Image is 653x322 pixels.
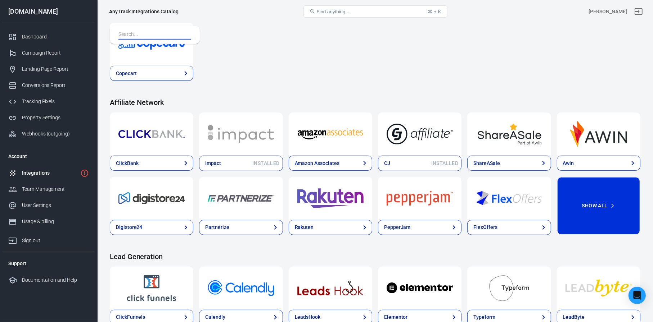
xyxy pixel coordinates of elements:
[110,112,193,156] a: ClickBank
[116,224,142,231] div: Digistore24
[22,65,89,73] div: Landing Page Report
[467,112,551,156] a: ShareASale
[3,197,95,213] a: User Settings
[378,177,461,220] a: PepperJam
[384,160,390,167] div: CJ
[109,8,179,15] div: AnyTrack Integrations Catalog
[22,98,89,105] div: Tracking Pixels
[563,160,574,167] div: Awin
[289,220,372,235] a: Rakuten
[3,148,95,165] li: Account
[22,130,89,138] div: Webhooks (outgoing)
[473,160,500,167] div: ShareASale
[22,237,89,244] div: Sign out
[387,121,453,147] img: CJ
[110,267,193,310] a: ClickFunnels
[467,220,551,235] a: FlexOffers
[295,160,339,167] div: Amazon Associates
[110,66,193,81] a: Copecart
[295,224,314,231] div: Rakuten
[3,213,95,230] a: Usage & billing
[557,156,640,171] a: Awin
[317,9,350,14] span: Find anything...
[3,165,95,181] a: Integrations
[22,114,89,121] div: Property Settings
[476,121,542,147] img: ShareASale
[467,156,551,171] a: ShareASale
[118,121,185,147] img: ClickBank
[297,185,364,211] img: Rakuten
[557,267,640,310] a: LeadByte
[629,287,646,304] div: Open Intercom Messenger
[110,98,640,107] h4: Affiliate Network
[22,185,89,193] div: Team Management
[22,49,89,57] div: Campaign Report
[384,224,411,231] div: PepperJam
[566,121,632,147] img: Awin
[110,252,640,261] h4: Lead Generation
[199,267,283,310] a: Calendly
[116,160,139,167] div: ClickBank
[3,93,95,110] a: Tracking Pixels
[199,220,283,235] a: Partnerize
[467,177,551,220] a: FlexOffers
[205,160,221,167] div: Impact
[3,61,95,77] a: Landing Page Report
[252,159,280,168] span: Installed
[387,185,453,211] img: PepperJam
[118,185,185,211] img: Digistore24
[118,30,188,40] input: Search...
[557,112,640,156] a: Awin
[199,112,283,156] a: Impact
[22,169,77,177] div: Integrations
[3,110,95,126] a: Property Settings
[289,267,372,310] a: LeadsHook
[476,275,542,301] img: Typeform
[563,313,585,321] div: LeadByte
[557,177,640,235] button: Show All
[630,3,647,20] a: Sign out
[110,156,193,171] a: ClickBank
[3,77,95,93] a: Conversions Report
[303,5,447,18] button: Find anything...⌘ + K
[297,275,364,301] img: LeadsHook
[22,82,89,89] div: Conversions Report
[387,275,453,301] img: Elementor
[205,313,225,321] div: Calendly
[378,220,461,235] a: PepperJam
[428,9,441,14] div: ⌘ + K
[208,275,274,301] img: Calendly
[289,177,372,220] a: Rakuten
[589,8,627,15] div: Account id: UQweojfB
[295,313,321,321] div: LeadsHook
[378,112,461,156] a: CJ
[22,202,89,209] div: User Settings
[297,121,364,147] img: Amazon Associates
[22,33,89,41] div: Dashboard
[208,121,274,147] img: Impact
[208,185,274,211] img: Partnerize
[431,159,459,168] span: Installed
[199,177,283,220] a: Partnerize
[22,276,89,284] div: Documentation and Help
[384,313,408,321] div: Elementor
[566,275,632,301] img: LeadByte
[205,224,229,231] div: Partnerize
[3,45,95,61] a: Campaign Report
[289,156,372,171] a: Amazon Associates
[110,177,193,220] a: Digistore24
[118,31,185,57] img: Copecart
[199,156,283,171] a: ImpactInstalled
[289,112,372,156] a: Amazon Associates
[378,267,461,310] a: Elementor
[3,29,95,45] a: Dashboard
[476,185,542,211] img: FlexOffers
[473,224,497,231] div: FlexOffers
[3,126,95,142] a: Webhooks (outgoing)
[3,181,95,197] a: Team Management
[3,8,95,15] div: [DOMAIN_NAME]
[118,275,185,301] img: ClickFunnels
[80,169,89,178] svg: 2 networks not verified yet
[467,267,551,310] a: Typeform
[110,220,193,235] a: Digistore24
